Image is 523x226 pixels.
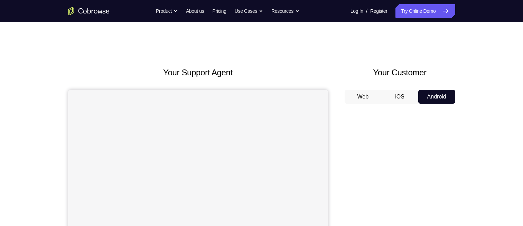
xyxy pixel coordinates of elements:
button: iOS [381,90,418,104]
button: Android [418,90,455,104]
h2: Your Customer [345,66,455,79]
a: Try Online Demo [395,4,455,18]
a: Register [370,4,387,18]
button: Resources [271,4,299,18]
a: Pricing [212,4,226,18]
a: About us [186,4,204,18]
button: Web [345,90,382,104]
span: / [366,7,367,15]
a: Go to the home page [68,7,110,15]
a: Log In [351,4,363,18]
button: Product [156,4,178,18]
h2: Your Support Agent [68,66,328,79]
button: Use Cases [235,4,263,18]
